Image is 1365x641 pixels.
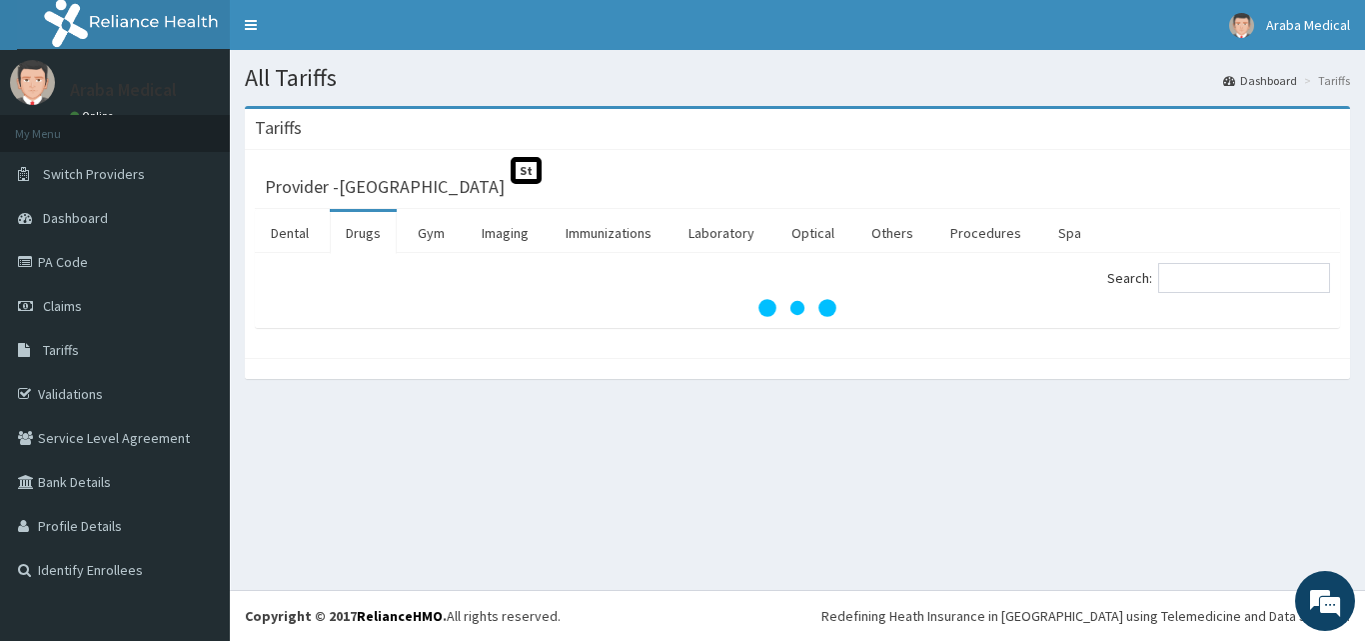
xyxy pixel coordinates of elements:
span: Tariffs [43,341,79,359]
footer: All rights reserved. [230,590,1365,641]
a: Imaging [466,212,545,254]
h3: Provider - [GEOGRAPHIC_DATA] [265,178,505,196]
a: Gym [402,212,461,254]
img: User Image [1229,13,1254,38]
span: Dashboard [43,209,108,227]
a: Procedures [934,212,1037,254]
span: St [511,157,542,184]
a: Drugs [330,212,397,254]
span: Araba Medical [1266,16,1350,34]
a: Dental [255,212,325,254]
span: Claims [43,297,82,315]
a: Dashboard [1223,72,1297,89]
input: Search: [1158,263,1330,293]
a: Laboratory [673,212,770,254]
a: Online [70,109,118,123]
li: Tariffs [1299,72,1350,89]
a: Others [855,212,929,254]
strong: Copyright © 2017 . [245,607,447,625]
p: Araba Medical [70,81,177,99]
a: Optical [775,212,850,254]
a: RelianceHMO [357,607,443,625]
h3: Tariffs [255,119,302,137]
a: Immunizations [550,212,668,254]
h1: All Tariffs [245,65,1350,91]
img: User Image [10,60,55,105]
label: Search: [1107,263,1330,293]
a: Spa [1042,212,1097,254]
span: Switch Providers [43,165,145,183]
svg: audio-loading [757,268,837,348]
div: Redefining Heath Insurance in [GEOGRAPHIC_DATA] using Telemedicine and Data Science! [821,606,1350,626]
